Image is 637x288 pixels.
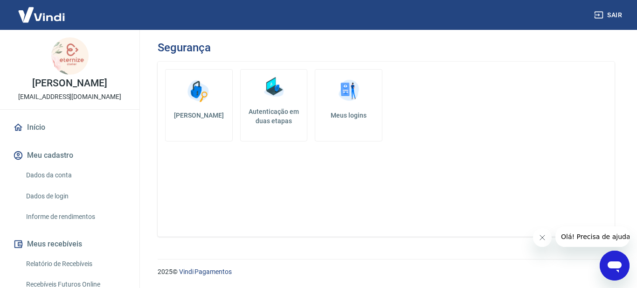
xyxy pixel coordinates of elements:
[11,0,72,29] img: Vindi
[323,111,374,120] h5: Meus logins
[244,107,304,126] h5: Autenticação em duas etapas
[260,73,288,101] img: Autenticação em duas etapas
[555,226,630,247] iframe: Mensagem da empresa
[22,187,128,206] a: Dados de login
[165,69,233,141] a: [PERSON_NAME]
[335,77,363,105] img: Meus logins
[51,37,89,75] img: b46b9800-ec16-4d4a-8cf0-67adb69755a8.jpeg
[18,92,121,102] p: [EMAIL_ADDRESS][DOMAIN_NAME]
[6,7,78,14] span: Olá! Precisa de ajuda?
[533,228,552,247] iframe: Fechar mensagem
[22,207,128,226] a: Informe de rendimentos
[11,234,128,254] button: Meus recebíveis
[11,117,128,138] a: Início
[32,78,107,88] p: [PERSON_NAME]
[592,7,626,24] button: Sair
[158,41,210,54] h3: Segurança
[179,268,232,275] a: Vindi Pagamentos
[240,69,308,141] a: Autenticação em duas etapas
[11,145,128,166] button: Meu cadastro
[600,251,630,281] iframe: Botão para abrir a janela de mensagens
[158,267,615,277] p: 2025 ©
[22,166,128,185] a: Dados da conta
[173,111,225,120] h5: [PERSON_NAME]
[315,69,382,141] a: Meus logins
[22,254,128,274] a: Relatório de Recebíveis
[185,77,213,105] img: Alterar senha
